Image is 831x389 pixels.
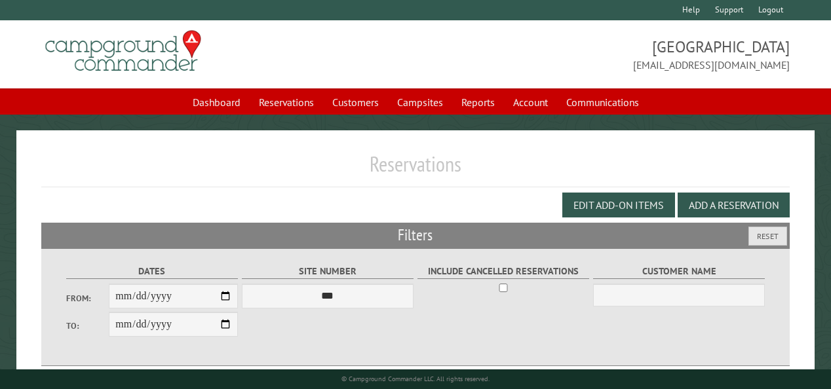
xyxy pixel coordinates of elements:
a: Dashboard [185,90,248,115]
label: Site Number [242,264,414,279]
span: [GEOGRAPHIC_DATA] [EMAIL_ADDRESS][DOMAIN_NAME] [415,36,790,73]
a: Account [505,90,556,115]
a: Reports [454,90,503,115]
label: To: [66,320,109,332]
label: From: [66,292,109,305]
a: Communications [558,90,647,115]
a: Customers [324,90,387,115]
button: Add a Reservation [678,193,790,217]
h2: Filters [41,223,789,248]
button: Reset [748,227,787,246]
a: Reservations [251,90,322,115]
label: Include Cancelled Reservations [417,264,589,279]
h1: Reservations [41,151,789,187]
label: Customer Name [593,264,765,279]
img: Campground Commander [41,26,205,77]
a: Campsites [389,90,451,115]
label: Dates [66,264,238,279]
small: © Campground Commander LLC. All rights reserved. [341,375,490,383]
button: Edit Add-on Items [562,193,675,217]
